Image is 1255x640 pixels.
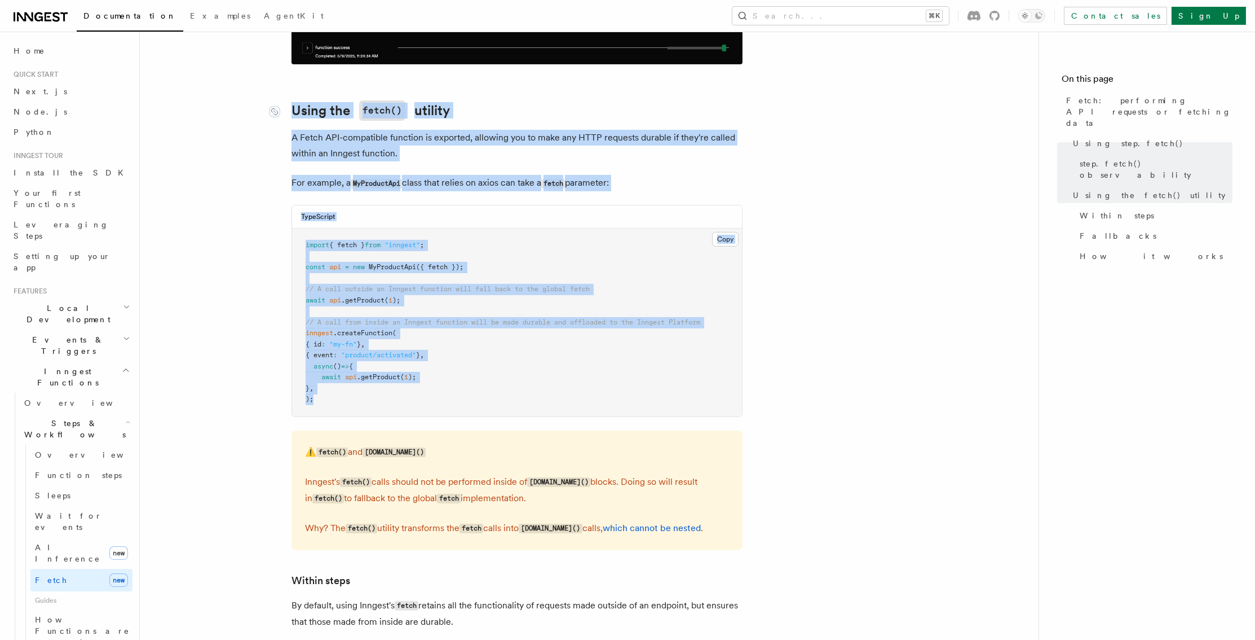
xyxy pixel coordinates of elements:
a: Within steps [1075,205,1232,226]
span: ); [392,296,400,304]
span: : [321,340,325,348]
a: Overview [20,393,132,413]
span: async [313,362,333,370]
span: 1 [404,373,408,381]
a: Using the fetch() utility [1068,185,1232,205]
a: Fetch: performing API requests or fetching data [1062,90,1232,133]
span: .getProduct [341,296,385,304]
span: } [306,384,310,392]
span: ; [420,241,424,249]
span: AI Inference [35,543,100,563]
a: Overview [30,445,132,465]
button: Search...⌘K [732,7,949,25]
a: Within steps [291,573,350,589]
span: .createFunction [333,329,392,337]
span: Fetch [35,576,68,585]
span: Python [14,128,55,137]
span: Next.js [14,87,67,96]
span: { event [306,351,333,359]
code: fetch() [359,100,405,121]
code: fetch [395,601,418,611]
span: Fetch: performing API requests or fetching data [1066,95,1232,129]
span: import [306,241,329,249]
span: () [333,362,341,370]
button: Inngest Functions [9,361,132,393]
p: Inngest's calls should not be performed inside of blocks. Doing so will result in to fallback to ... [305,474,729,507]
span: ); [408,373,416,381]
span: new [353,263,365,271]
h4: On this page [1062,72,1232,90]
span: new [109,546,128,560]
span: How it works [1080,251,1223,262]
span: = [345,263,349,271]
a: Documentation [77,3,183,32]
a: step.fetch() observability [1075,154,1232,185]
span: { [349,362,353,370]
code: [DOMAIN_NAME]() [527,477,590,487]
a: Using step.fetch() [1068,133,1232,154]
span: await [321,373,341,381]
button: Toggle dark mode [1018,9,1045,23]
code: fetch [541,179,565,189]
span: await [306,296,325,304]
a: AgentKit [257,3,330,30]
span: inngest [306,329,333,337]
span: Sleeps [35,491,70,500]
a: Node.js [9,102,132,122]
span: // A call outside an Inngest function will fall back to the global fetch [306,285,590,293]
span: ); [306,395,313,403]
span: Documentation [83,11,176,20]
span: Events & Triggers [9,334,123,357]
span: Overview [35,450,151,459]
span: from [365,241,381,249]
p: A Fetch API-compatible function is exported, allowing you to make any HTTP requests durable if th... [291,130,743,161]
span: , [361,340,365,348]
button: Events & Triggers [9,330,132,361]
button: Steps & Workflows [20,413,132,445]
span: , [310,384,313,392]
span: Setting up your app [14,252,111,272]
span: { fetch } [329,241,365,249]
span: "inngest" [385,241,420,249]
a: Install the SDK [9,163,132,183]
a: Setting up your app [9,246,132,278]
code: MyProductApi [351,179,402,189]
span: Guides [30,591,132,610]
a: Home [9,41,132,61]
span: Within steps [1080,210,1154,221]
span: new [109,573,128,587]
span: api [329,296,341,304]
span: "product/activated" [341,351,416,359]
span: Features [9,287,47,296]
p: By default, using Inngest's retains all the functionality of requests made outside of an endpoint... [291,598,743,630]
span: } [416,351,420,359]
span: Function steps [35,471,122,480]
p: Why? The utility transforms the calls into calls, . [305,520,729,537]
span: // A call from inside an Inngest function will be made durable and offloaded to the Inngest Platform [306,318,700,326]
a: Python [9,122,132,142]
span: Overview [24,398,140,407]
code: fetch [459,524,483,533]
span: Wait for events [35,511,102,532]
code: fetch [437,494,461,503]
a: Examples [183,3,257,30]
a: which cannot be nested [603,523,701,533]
span: MyProductApi [369,263,416,271]
a: Next.js [9,81,132,102]
h3: TypeScript [301,212,335,221]
span: ( [400,373,404,381]
span: Quick start [9,70,58,79]
span: Inngest Functions [9,366,122,388]
p: For example, a class that relies on axios can take a parameter: [291,175,743,191]
a: Using thefetch()utility [291,100,450,121]
code: [DOMAIN_NAME]() [363,448,426,457]
span: 1 [388,296,392,304]
a: Your first Functions [9,183,132,214]
a: Sleeps [30,485,132,506]
span: Fallbacks [1080,230,1156,242]
span: .getProduct [357,373,400,381]
a: Fetchnew [30,569,132,591]
code: fetch() [340,477,372,487]
button: Local Development [9,298,132,330]
span: : [333,351,337,359]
